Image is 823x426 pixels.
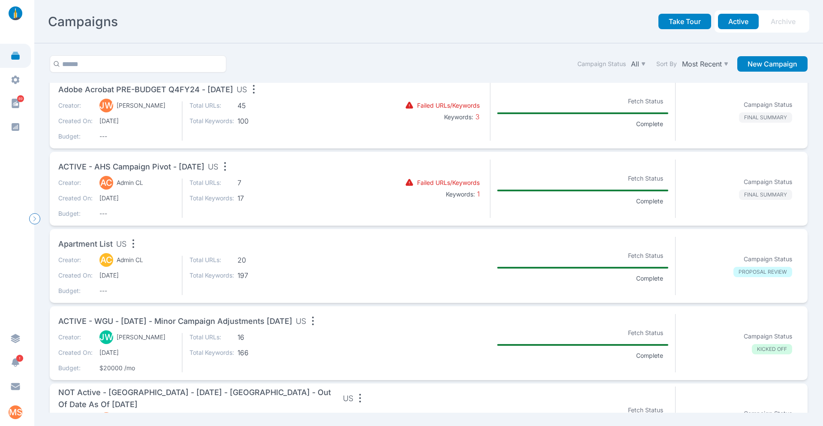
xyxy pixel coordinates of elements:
span: --- [99,287,175,295]
p: Budget: [58,364,93,372]
p: Failed URLs/Keywords [417,101,480,110]
span: Apartment List [58,238,113,250]
span: --- [99,209,175,218]
span: 16 [237,333,282,341]
p: Fetch Status [623,172,668,184]
span: 17 [237,194,282,202]
span: 89 [17,95,24,102]
p: [PERSON_NAME] [117,101,165,110]
p: Creator: [58,178,93,187]
span: 20 [237,256,282,264]
span: --- [99,132,175,141]
p: Created On: [58,271,93,280]
p: Fetch Status [623,327,668,339]
p: Complete [631,120,668,128]
p: Complete [631,274,668,283]
span: 1 [475,190,480,198]
b: Keywords: [446,190,475,198]
p: Campaign Status [744,255,792,263]
p: Created On: [58,117,93,125]
button: Active [718,14,759,29]
p: Budget: [58,287,93,295]
p: Created On: [58,348,93,357]
p: Creator: [58,256,93,264]
span: ACTIVE - WGU - [DATE] - minor campaign adjustments [DATE] [58,315,292,327]
p: Fetch Status [623,95,668,107]
span: [DATE] [99,117,175,125]
span: $20000 /mo [99,364,175,372]
span: ACTIVE - AHS Campaign Pivot - [DATE] [58,161,204,173]
p: Total URLs: [189,333,234,341]
div: AC [99,412,113,426]
p: Creator: [58,333,93,341]
p: Total URLs: [189,178,234,187]
p: Campaign Status [744,332,792,341]
p: Creator: [58,101,93,110]
p: [PERSON_NAME] [117,333,165,341]
span: US [343,393,353,405]
p: Budget: [58,132,93,141]
p: Complete [631,351,668,360]
p: Budget: [58,209,93,218]
button: New Campaign [737,56,808,72]
p: Campaign Status [744,100,792,109]
p: Total Keywords: [189,117,234,125]
span: US [116,238,126,250]
p: Fetch Status [623,404,668,416]
img: linklaunch_small.2ae18699.png [5,6,26,20]
button: Most Recent [680,58,730,70]
span: [DATE] [99,271,175,280]
p: KICKED OFF [752,344,792,354]
span: 197 [237,271,282,280]
div: AC [99,253,113,267]
span: 7 [237,178,282,187]
span: 166 [237,348,282,357]
span: NOT active - [GEOGRAPHIC_DATA] - [DATE] - [GEOGRAPHIC_DATA] - out of date as of [DATE] [58,387,339,411]
p: Campaign Status [744,409,792,418]
p: Complete [631,197,668,205]
button: Take Tour [658,14,711,29]
p: PROPOSAL REVIEW [733,267,792,277]
p: All [631,60,639,68]
h2: Campaigns [48,14,118,29]
b: Keywords: [444,113,473,121]
label: Sort By [656,60,677,68]
span: [DATE] [99,194,175,202]
label: Campaign Status [577,60,626,68]
button: Archive [760,14,806,29]
p: FINAL SUMMARY [739,190,792,200]
p: Total Keywords: [189,271,234,280]
p: Most Recent [682,60,722,68]
p: Campaign Status [744,178,792,186]
p: Total URLs: [189,256,234,264]
span: [DATE] [99,348,175,357]
span: US [208,161,218,173]
p: Failed URLs/Keywords [417,178,480,187]
span: 45 [237,101,282,110]
span: Adobe Acrobat PRE-BUDGET Q4FY24 - [DATE] [58,84,233,96]
span: US [237,84,247,96]
button: All [629,58,648,70]
p: Created On: [58,194,93,202]
p: Fetch Status [623,250,668,262]
p: Total URLs: [189,101,234,110]
div: JW [99,99,113,112]
p: Admin CL [117,178,143,187]
span: 3 [473,112,480,121]
div: AC [99,176,113,190]
p: FINAL SUMMARY [739,112,792,123]
span: US [296,315,306,327]
span: 100 [237,117,282,125]
p: Total Keywords: [189,348,234,357]
div: JW [99,330,113,344]
p: Admin CL [117,256,143,264]
p: Total Keywords: [189,194,234,202]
